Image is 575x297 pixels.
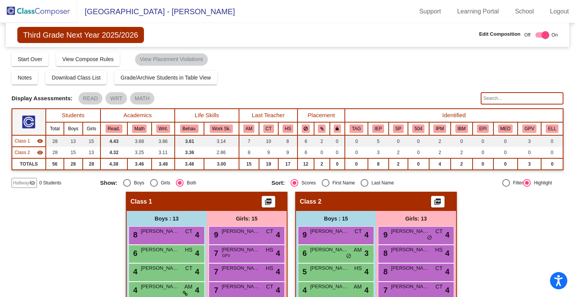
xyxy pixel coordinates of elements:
span: HS [185,246,192,254]
span: [PERSON_NAME] [222,264,260,272]
button: Print Students Details [431,196,445,207]
td: 3.68 [127,135,152,147]
th: Academics [100,109,175,122]
span: 9 [212,231,218,239]
mat-icon: picture_as_pdf [433,198,442,209]
td: 10 [259,135,278,147]
button: AM [243,124,255,133]
span: 8 [131,231,137,239]
span: 7 [212,286,218,294]
th: Individual Planning Meetings in Process for Academics [429,122,451,135]
td: 0 [408,147,429,158]
div: Girls: 13 [376,211,456,226]
th: Last Teacher [239,109,298,122]
mat-icon: picture_as_pdf [264,198,273,209]
span: 7 [212,249,218,257]
button: HS [282,124,293,133]
span: [PERSON_NAME] [141,246,179,254]
th: English Language Learner [541,122,563,135]
span: GPV [222,253,230,259]
div: Last Name [368,179,394,186]
span: CT [266,283,273,291]
td: 4.38 [100,158,127,170]
th: Identified [345,109,563,122]
td: 0 [314,147,330,158]
td: 2 [429,135,451,147]
td: Hidden teacher - No Class Name [12,135,46,147]
td: 2 [314,158,330,170]
td: 6 [298,147,314,158]
a: School [509,5,540,18]
mat-chip: WRT [105,92,127,105]
button: ELL [546,124,558,133]
div: Boys : 13 [127,211,207,226]
td: 0 [473,147,493,158]
td: 13 [64,135,83,147]
td: 15 [64,147,83,158]
span: 6 [301,249,307,257]
td: 0 [330,158,345,170]
td: 0 [345,135,368,147]
th: Individualized Education Plan [368,122,389,135]
span: [PERSON_NAME] [222,283,260,290]
td: 8 [239,147,259,158]
span: [PERSON_NAME] [391,246,430,254]
td: 8 [368,158,389,170]
th: Placement [298,109,345,122]
th: Total [46,122,64,135]
td: 4 [429,158,451,170]
td: 0 [408,158,429,170]
div: Boys : 15 [296,211,376,226]
td: 3.36 [175,147,204,158]
button: IPM [433,124,446,133]
span: Show: [100,179,117,186]
mat-radio-group: Select an option [271,179,437,187]
button: SP [393,124,404,133]
td: 5 [368,135,389,147]
td: 2 [314,135,330,147]
span: Display Assessments: [12,95,73,102]
td: 3 [368,147,389,158]
span: 4 [364,284,369,296]
span: [PERSON_NAME] [222,246,260,254]
td: 0 [541,147,563,158]
span: CT [185,264,192,272]
span: Start Over [18,56,42,62]
th: Heidi Stevenson [278,122,298,135]
div: Girls: 15 [207,211,287,226]
td: 3.48 [152,158,175,170]
th: Life Skills [175,109,239,122]
span: [PERSON_NAME] [391,283,430,290]
td: 0 [473,158,493,170]
span: On [552,32,558,38]
span: 4 [276,284,280,296]
span: CT [266,227,273,236]
a: Support [413,5,447,18]
span: Class 2 [15,149,30,156]
button: Print Students Details [262,196,275,207]
span: HS [266,246,273,254]
td: 17 [278,158,298,170]
td: 28 [46,135,64,147]
span: 4 [364,229,369,241]
th: Students [46,109,100,122]
span: Off [524,32,530,38]
th: Keep with students [314,122,330,135]
mat-chip: MATH [130,92,154,105]
span: AM [354,246,362,254]
td: 3.61 [175,135,204,147]
button: TAG [349,124,363,133]
th: Speech [389,122,408,135]
span: AM [354,283,362,291]
th: Good Parent Volunteer [518,122,542,135]
td: 0 [493,147,518,158]
span: Sort: [271,179,285,186]
button: Writ. [156,124,170,133]
th: 504 Plan [408,122,429,135]
td: 9 [259,147,278,158]
td: 0 [345,147,368,158]
a: Logout [544,5,575,18]
mat-icon: visibility [37,149,43,156]
button: View Compose Rules [56,52,120,66]
span: Edit Composition [479,30,521,38]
